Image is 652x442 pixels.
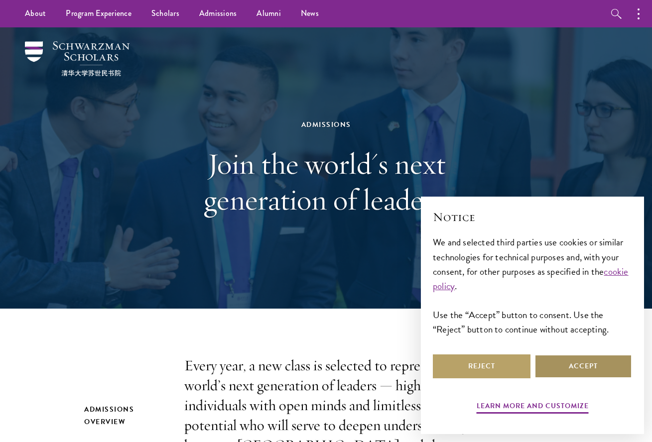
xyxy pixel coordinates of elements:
div: We and selected third parties use cookies or similar technologies for technical purposes and, wit... [433,235,632,336]
h2: Notice [433,209,632,225]
img: Schwarzman Scholars [25,41,130,76]
button: Reject [433,354,530,378]
h2: Admissions Overview [84,403,164,428]
h1: Join the world's next generation of leaders. [154,146,498,218]
button: Learn more and customize [477,400,589,415]
a: cookie policy [433,264,629,293]
div: Admissions [154,118,498,131]
button: Accept [534,354,632,378]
